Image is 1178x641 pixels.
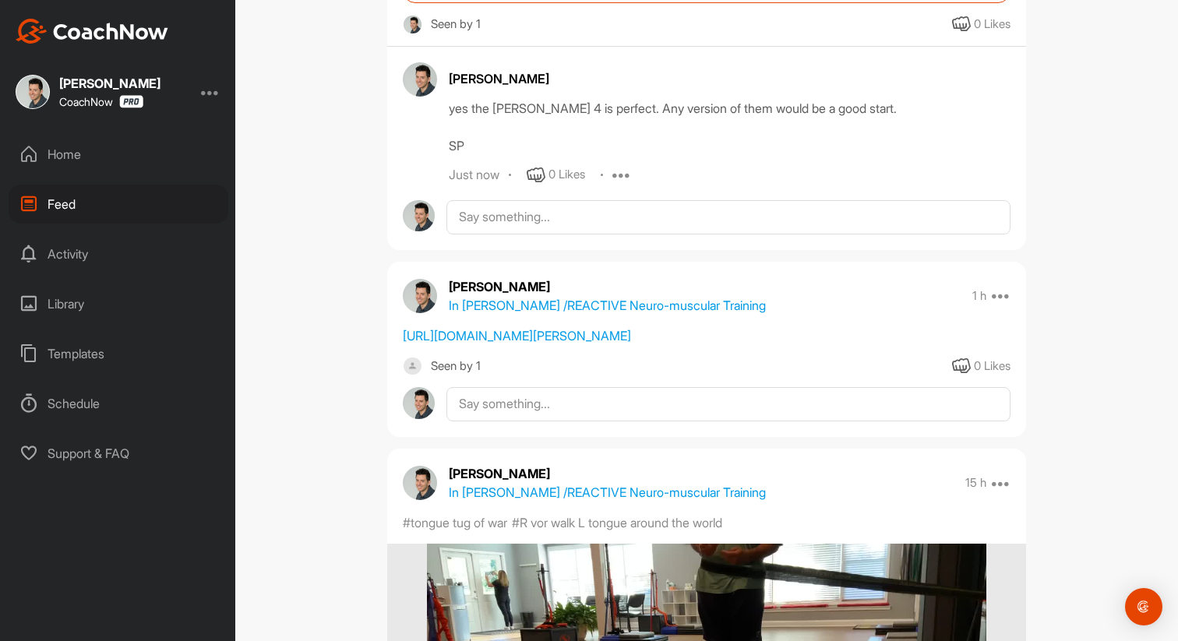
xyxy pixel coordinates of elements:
p: 1 h [972,288,986,304]
div: 0 Likes [974,357,1010,375]
div: 0 Likes [548,166,585,184]
div: yes the [PERSON_NAME] 4 is perfect. Any version of them would be a good start. SP [449,99,1010,155]
div: Feed [9,185,228,224]
img: avatar [403,62,437,97]
div: [PERSON_NAME] [449,69,1010,88]
p: In [PERSON_NAME] / REACTIVE Neuro-muscular Training [449,296,766,315]
p: #R vor walk L tongue around the world [512,513,722,532]
p: #tongue tug of war [403,513,507,532]
div: 0 Likes [974,16,1010,33]
img: square_53ea0b01640867f1256abf4190216681.jpg [16,75,50,109]
div: CoachNow [59,95,143,108]
p: In [PERSON_NAME] / REACTIVE Neuro-muscular Training [449,483,766,502]
div: Support & FAQ [9,434,228,473]
div: Seen by 1 [431,15,481,34]
img: square_default-ef6cabf814de5a2bf16c804365e32c732080f9872bdf737d349900a9daf73cf9.png [403,357,422,376]
img: avatar [403,200,435,232]
div: Home [9,135,228,174]
img: avatar [403,279,437,313]
div: Open Intercom Messenger [1125,588,1162,625]
div: Just now [449,167,499,183]
p: 15 h [965,475,986,491]
div: Library [9,284,228,323]
img: CoachNow [16,19,168,44]
div: Templates [9,334,228,373]
div: Schedule [9,384,228,423]
img: square_53ea0b01640867f1256abf4190216681.jpg [403,15,422,34]
div: Seen by 1 [431,357,481,376]
img: avatar [403,387,435,419]
p: [PERSON_NAME] [449,277,766,296]
p: [PERSON_NAME] [449,464,766,483]
a: [URL][DOMAIN_NAME][PERSON_NAME] [403,328,631,343]
img: CoachNow Pro [119,95,143,108]
div: Activity [9,234,228,273]
img: avatar [403,466,437,500]
div: [PERSON_NAME] [59,77,160,90]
